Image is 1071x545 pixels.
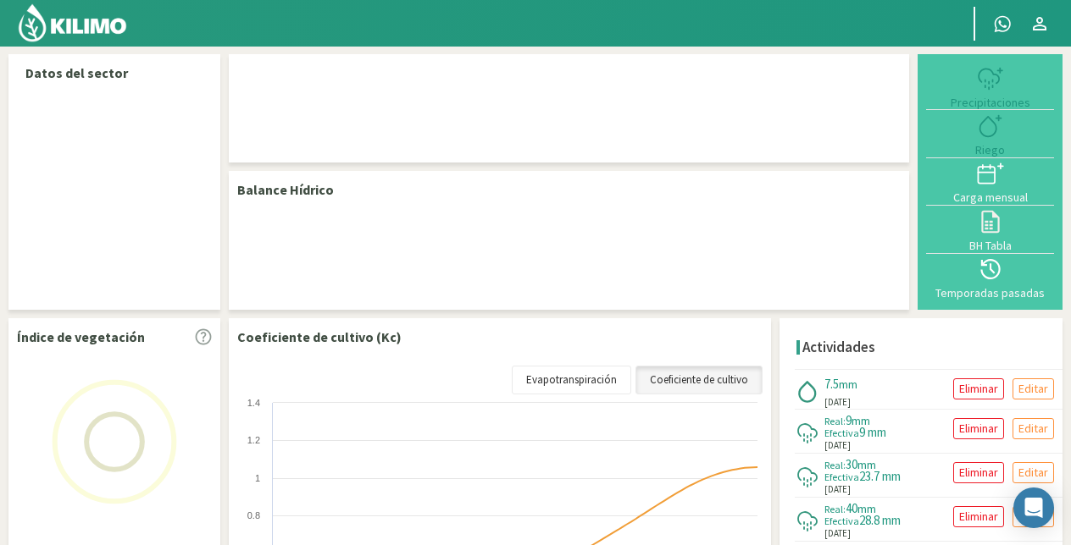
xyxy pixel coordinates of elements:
[931,239,1049,251] div: BH Tabla
[25,63,203,83] p: Datos del sector
[931,96,1049,108] div: Precipitaciones
[247,398,260,408] text: 1.4
[824,471,859,483] span: Efectiva
[1013,506,1054,527] button: Editar
[857,457,876,472] span: mm
[953,418,1004,439] button: Eliminar
[237,327,402,347] p: Coeficiente de cultivo (Kc)
[247,510,260,520] text: 0.8
[824,503,846,515] span: Real:
[852,413,870,428] span: mm
[824,482,851,497] span: [DATE]
[1013,487,1054,528] div: Open Intercom Messenger
[953,378,1004,399] button: Eliminar
[926,158,1054,206] button: Carga mensual
[17,327,145,347] p: Índice de vegetación
[824,438,851,453] span: [DATE]
[859,512,901,528] span: 28.8 mm
[255,473,260,483] text: 1
[846,500,857,516] span: 40
[953,506,1004,527] button: Eliminar
[824,459,846,471] span: Real:
[926,206,1054,253] button: BH Tabla
[857,501,876,516] span: mm
[30,357,199,526] img: Loading...
[802,339,875,355] h4: Actividades
[512,366,631,394] a: Evapotranspiración
[237,179,334,200] p: Balance Hídrico
[859,424,886,440] span: 9 mm
[247,435,260,445] text: 1.2
[846,456,857,472] span: 30
[859,468,901,484] span: 23.7 mm
[931,144,1049,156] div: Riego
[1013,378,1054,399] button: Editar
[1013,418,1054,439] button: Editar
[839,377,857,392] span: mm
[17,3,128,43] img: Kilimo
[846,412,852,428] span: 9
[1013,462,1054,483] button: Editar
[1018,379,1048,399] p: Editar
[926,110,1054,157] button: Riego
[931,287,1049,299] div: Temporadas pasadas
[635,366,763,394] a: Coeficiente de cultivo
[959,507,998,526] p: Eliminar
[926,63,1054,110] button: Precipitaciones
[824,515,859,527] span: Efectiva
[824,395,851,410] span: [DATE]
[1018,419,1048,438] p: Editar
[824,376,839,392] span: 7.5
[959,419,998,438] p: Eliminar
[931,191,1049,203] div: Carga mensual
[824,526,851,541] span: [DATE]
[959,379,998,399] p: Eliminar
[824,427,859,439] span: Efectiva
[959,463,998,482] p: Eliminar
[926,254,1054,301] button: Temporadas pasadas
[1018,463,1048,482] p: Editar
[953,462,1004,483] button: Eliminar
[824,415,846,427] span: Real:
